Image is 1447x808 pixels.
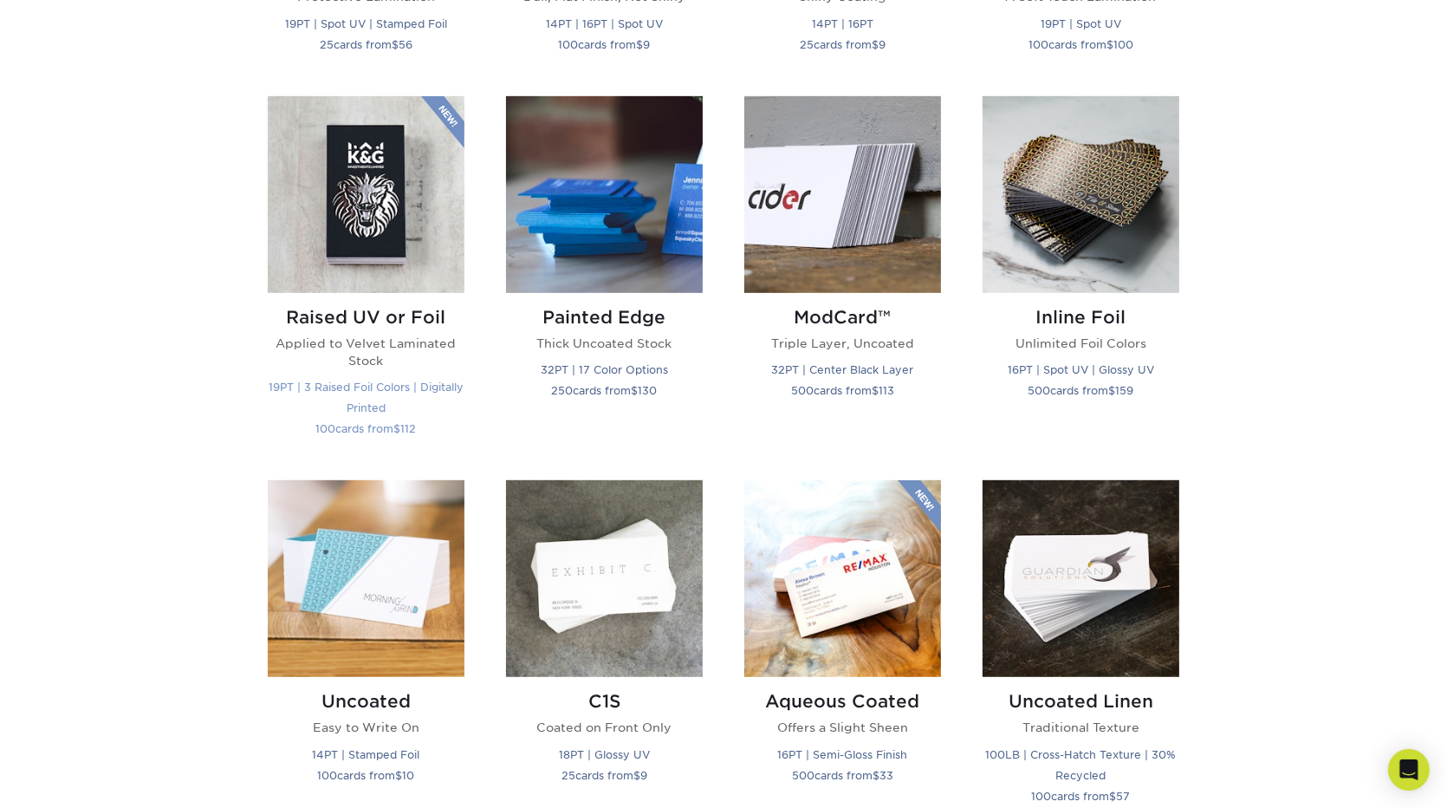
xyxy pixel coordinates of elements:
small: 19PT | 3 Raised Foil Colors | Digitally Printed [269,381,464,414]
small: cards from [800,38,886,51]
span: $ [872,38,879,51]
a: Raised UV or Foil Business Cards Raised UV or Foil Applied to Velvet Laminated Stock 19PT | 3 Rai... [268,96,464,460]
small: 14PT | 16PT | Spot UV [546,17,663,30]
span: 9 [644,38,651,51]
small: cards from [559,38,651,51]
small: 32PT | Center Black Layer [772,363,914,376]
img: Raised UV or Foil Business Cards [268,96,464,293]
small: cards from [792,769,893,782]
small: cards from [1028,384,1134,397]
span: 100 [1113,38,1133,51]
h2: Uncoated [268,691,464,712]
span: $ [1106,38,1113,51]
span: 500 [1028,384,1051,397]
span: 100 [318,769,338,782]
span: 25 [320,38,334,51]
small: 100LB | Cross-Hatch Texture | 30% Recycled [986,748,1177,782]
p: Applied to Velvet Laminated Stock [268,335,464,370]
span: $ [872,384,879,397]
small: 14PT | Stamped Foil [313,748,420,761]
small: 19PT | Spot UV | Stamped Foil [285,17,447,30]
p: Triple Layer, Uncoated [744,335,941,352]
h2: Aqueous Coated [744,691,941,712]
img: New Product [898,480,941,532]
a: Painted Edge Business Cards Painted Edge Thick Uncoated Stock 32PT | 17 Color Options 250cards fr... [506,96,703,460]
small: 16PT | Semi-Gloss Finish [778,748,908,761]
p: Unlimited Foil Colors [983,335,1179,352]
small: cards from [318,769,415,782]
small: cards from [320,38,412,51]
span: 159 [1116,384,1134,397]
span: $ [633,769,640,782]
span: 500 [792,769,814,782]
span: 56 [399,38,412,51]
img: Uncoated Linen Business Cards [983,480,1179,677]
span: $ [394,422,401,435]
span: $ [1110,790,1117,803]
h2: Inline Foil [983,307,1179,328]
small: cards from [552,384,658,397]
span: 130 [639,384,658,397]
small: cards from [1028,38,1133,51]
span: 33 [879,769,893,782]
span: $ [632,384,639,397]
span: 100 [1028,38,1048,51]
span: 100 [559,38,579,51]
img: Painted Edge Business Cards [506,96,703,293]
img: Uncoated Business Cards [268,480,464,677]
span: 25 [561,769,575,782]
small: 16PT | Spot UV | Glossy UV [1008,363,1154,376]
span: 250 [552,384,574,397]
p: Thick Uncoated Stock [506,335,703,352]
small: 14PT | 16PT [812,17,873,30]
span: 10 [403,769,415,782]
small: 19PT | Spot UV [1041,17,1121,30]
img: Aqueous Coated Business Cards [744,480,941,677]
span: 112 [401,422,417,435]
a: Inline Foil Business Cards Inline Foil Unlimited Foil Colors 16PT | Spot UV | Glossy UV 500cards ... [983,96,1179,460]
h2: ModCard™ [744,307,941,328]
img: ModCard™ Business Cards [744,96,941,293]
p: Coated on Front Only [506,719,703,736]
span: 500 [791,384,814,397]
small: cards from [1032,790,1131,803]
span: $ [392,38,399,51]
span: 100 [1032,790,1052,803]
img: C1S Business Cards [506,480,703,677]
h2: C1S [506,691,703,712]
small: cards from [316,422,417,435]
small: 18PT | Glossy UV [559,748,650,761]
span: 9 [879,38,886,51]
span: $ [1109,384,1116,397]
p: Offers a Slight Sheen [744,719,941,736]
p: Traditional Texture [983,719,1179,736]
h2: Uncoated Linen [983,691,1179,712]
span: 25 [800,38,814,51]
h2: Painted Edge [506,307,703,328]
span: $ [396,769,403,782]
a: ModCard™ Business Cards ModCard™ Triple Layer, Uncoated 32PT | Center Black Layer 500cards from$113 [744,96,941,460]
span: $ [637,38,644,51]
span: 9 [640,769,647,782]
small: 32PT | 17 Color Options [541,363,668,376]
h2: Raised UV or Foil [268,307,464,328]
span: $ [873,769,879,782]
span: 113 [879,384,894,397]
small: cards from [561,769,647,782]
div: Open Intercom Messenger [1388,749,1430,791]
small: cards from [791,384,894,397]
span: 100 [316,422,336,435]
img: New Product [421,96,464,148]
span: 57 [1117,790,1131,803]
img: Inline Foil Business Cards [983,96,1179,293]
p: Easy to Write On [268,719,464,736]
